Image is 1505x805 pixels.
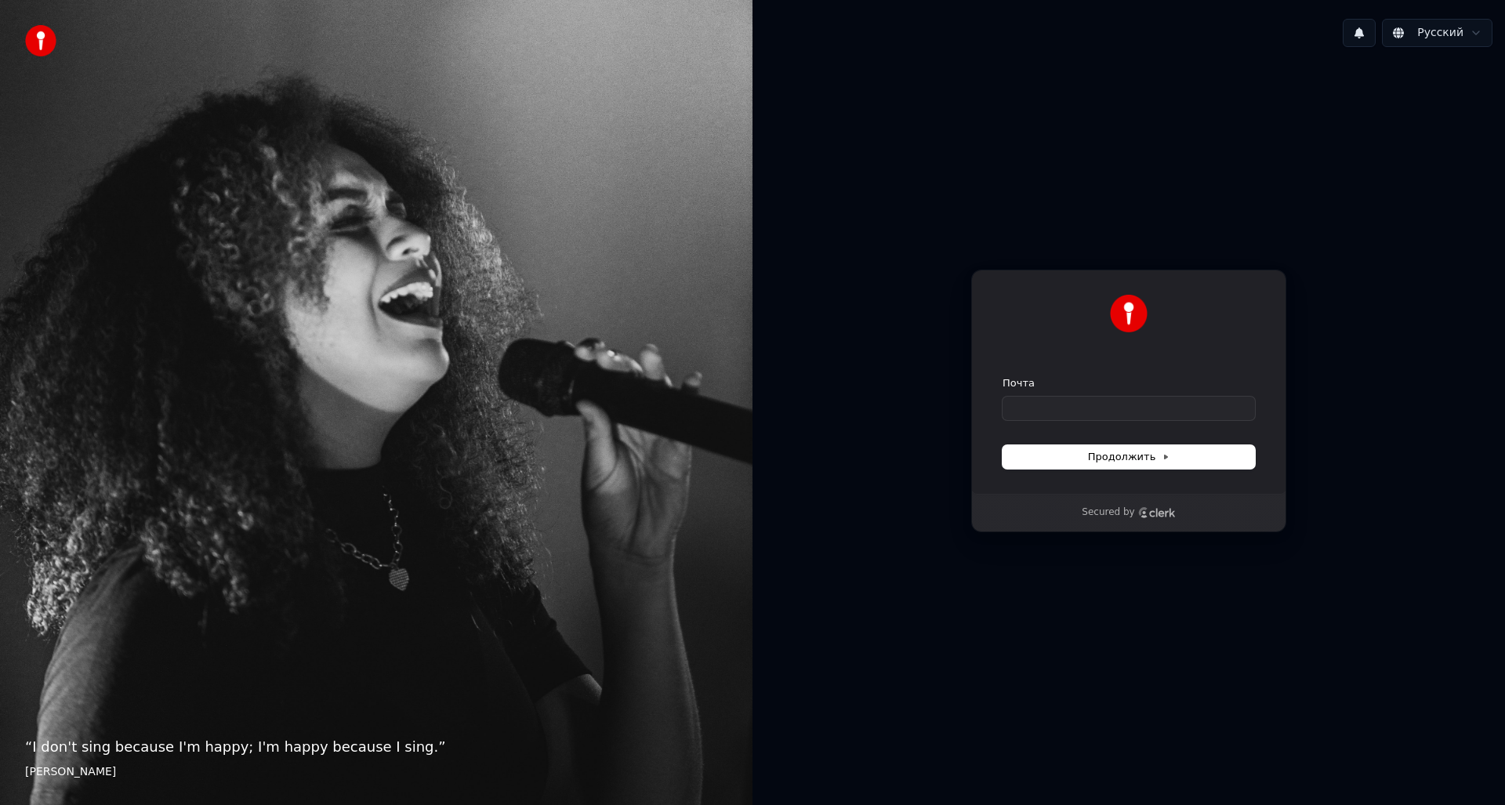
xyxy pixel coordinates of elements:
[25,736,727,758] p: “ I don't sing because I'm happy; I'm happy because I sing. ”
[1003,376,1035,390] label: Почта
[1138,507,1176,518] a: Clerk logo
[1082,506,1134,519] p: Secured by
[25,764,727,780] footer: [PERSON_NAME]
[25,25,56,56] img: youka
[1110,295,1148,332] img: Youka
[1088,450,1170,464] span: Продолжить
[1003,445,1255,469] button: Продолжить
